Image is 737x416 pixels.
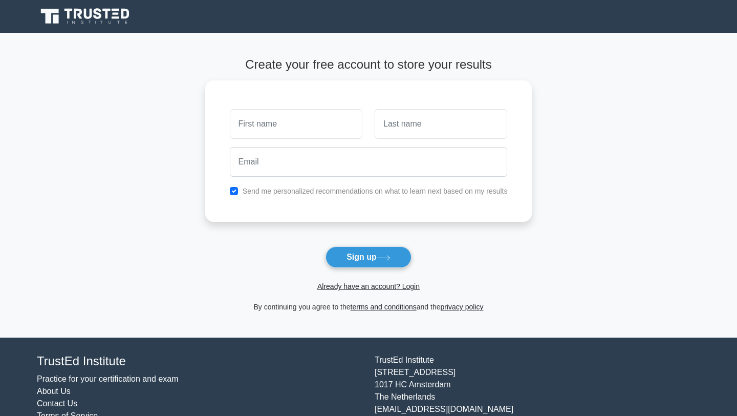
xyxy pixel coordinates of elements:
label: Send me personalized recommendations on what to learn next based on my results [243,187,508,195]
a: Already have an account? Login [317,282,420,290]
button: Sign up [326,246,411,268]
h4: Create your free account to store your results [205,57,532,72]
div: By continuing you agree to the and the [199,301,538,313]
a: privacy policy [441,303,484,311]
a: Contact Us [37,399,77,408]
a: About Us [37,387,71,396]
input: First name [230,109,362,139]
a: Practice for your certification and exam [37,375,179,383]
input: Last name [375,109,507,139]
input: Email [230,147,508,177]
a: terms and conditions [351,303,417,311]
h4: TrustEd Institute [37,354,362,369]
